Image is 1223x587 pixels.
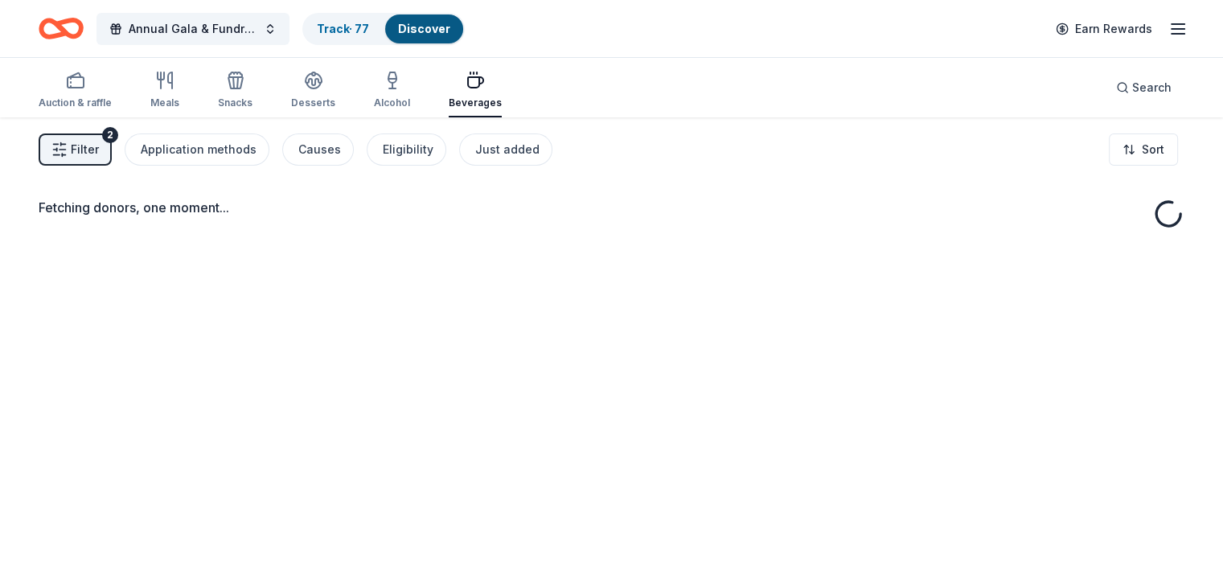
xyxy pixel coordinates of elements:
[449,64,502,117] button: Beverages
[39,133,112,166] button: Filter2
[383,140,433,159] div: Eligibility
[39,64,112,117] button: Auction & raffle
[71,140,99,159] span: Filter
[141,140,257,159] div: Application methods
[39,96,112,109] div: Auction & raffle
[298,140,341,159] div: Causes
[374,64,410,117] button: Alcohol
[218,96,252,109] div: Snacks
[1109,133,1178,166] button: Sort
[374,96,410,109] div: Alcohol
[398,22,450,35] a: Discover
[102,127,118,143] div: 2
[317,22,369,35] a: Track· 77
[150,96,179,109] div: Meals
[282,133,354,166] button: Causes
[302,13,465,45] button: Track· 77Discover
[96,13,289,45] button: Annual Gala & Fundraiser
[1046,14,1162,43] a: Earn Rewards
[129,19,257,39] span: Annual Gala & Fundraiser
[449,96,502,109] div: Beverages
[125,133,269,166] button: Application methods
[1142,140,1164,159] span: Sort
[291,96,335,109] div: Desserts
[1132,78,1172,97] span: Search
[367,133,446,166] button: Eligibility
[291,64,335,117] button: Desserts
[150,64,179,117] button: Meals
[475,140,540,159] div: Just added
[39,10,84,47] a: Home
[1103,72,1184,104] button: Search
[39,198,1184,217] div: Fetching donors, one moment...
[218,64,252,117] button: Snacks
[459,133,552,166] button: Just added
